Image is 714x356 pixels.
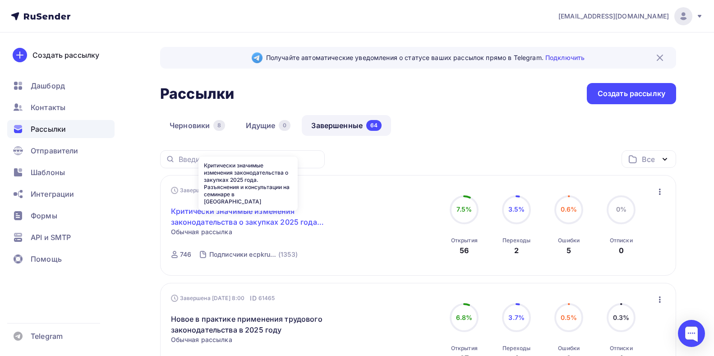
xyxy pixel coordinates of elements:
div: Подписчики ecpkruss [209,250,276,259]
span: Контакты [31,102,65,113]
span: Обычная рассылка [171,227,232,236]
span: 0.5% [561,314,577,321]
span: 0.6% [561,205,577,213]
div: Ошибки [558,237,580,244]
div: Создать рассылку [598,88,665,99]
span: 0.3% [613,314,630,321]
img: Telegram [252,52,263,63]
span: ID [250,294,256,303]
a: Подключить [545,54,585,61]
div: 64 [366,120,382,131]
div: Отписки [610,345,633,352]
a: Дашборд [7,77,115,95]
a: Шаблоны [7,163,115,181]
span: 61465 [258,294,275,303]
div: 56 [460,245,469,256]
div: 0 [279,120,290,131]
a: Новое в практике применения трудового законодательства в 2025 году [171,314,326,335]
span: Отправители [31,145,78,156]
span: Рассылки [31,124,66,134]
span: 3.7% [508,314,525,321]
button: Все [622,150,676,168]
span: Помощь [31,254,62,264]
div: Создать рассылку [32,50,99,60]
div: Завершена [DATE], 10:07 [171,186,277,195]
span: 7.5% [456,205,472,213]
a: [EMAIL_ADDRESS][DOMAIN_NAME] [558,7,703,25]
a: Подписчики ecpkruss (1353) [208,247,299,262]
a: Отправители [7,142,115,160]
div: Переходы [502,237,530,244]
span: Интеграции [31,189,74,199]
div: Открытия [451,345,478,352]
a: Идущие0 [236,115,300,136]
div: 746 [180,250,191,259]
span: Дашборд [31,80,65,91]
span: 3.5% [508,205,525,213]
a: Формы [7,207,115,225]
div: Ошибки [558,345,580,352]
div: Критически значимые изменения законодательства о закупках 2025 года. Разъяснения и консультации н... [198,157,298,211]
a: Контакты [7,98,115,116]
div: 5 [567,245,571,256]
span: [EMAIL_ADDRESS][DOMAIN_NAME] [558,12,669,21]
span: Обычная рассылка [171,335,232,344]
a: Критически значимые изменения законодательства о закупках 2025 года. Разъяснения и консультации н... [171,206,326,227]
span: Шаблоны [31,167,65,178]
div: Переходы [502,345,530,352]
div: 0 [619,245,624,256]
div: Все [642,154,654,165]
div: Завершена [DATE] 8:00 [171,294,275,303]
a: Завершенные64 [302,115,391,136]
span: Получайте автоматические уведомления о статусе ваших рассылок прямо в Telegram. [266,53,585,62]
span: Telegram [31,331,63,342]
div: 8 [213,120,225,131]
input: Введите название рассылки [179,154,319,164]
span: 6.8% [456,314,473,321]
h2: Рассылки [160,85,234,103]
span: 0% [616,205,626,213]
div: 2 [514,245,519,256]
div: Открытия [451,237,478,244]
a: Рассылки [7,120,115,138]
div: (1353) [278,250,298,259]
a: Черновики8 [160,115,235,136]
span: Формы [31,210,57,221]
span: API и SMTP [31,232,71,243]
div: Отписки [610,237,633,244]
